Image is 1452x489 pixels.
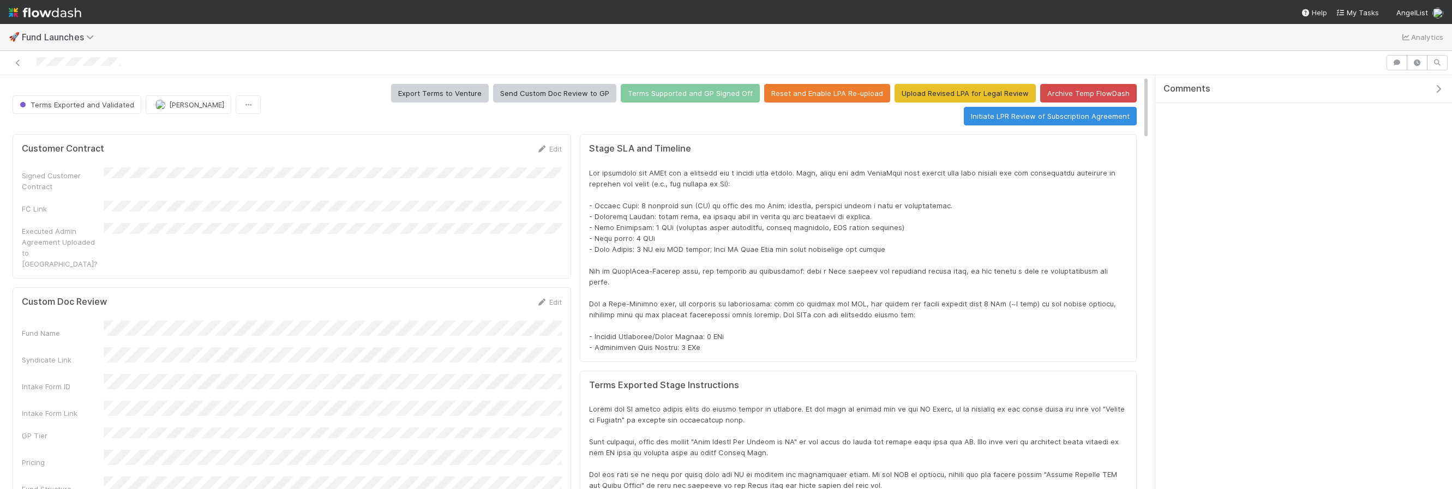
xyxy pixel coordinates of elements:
span: Comments [1163,83,1210,94]
div: Fund Name [22,328,104,339]
div: Intake Form Link [22,408,104,419]
button: [PERSON_NAME] [146,95,231,114]
a: My Tasks [1336,7,1379,18]
span: My Tasks [1336,8,1379,17]
h5: Terms Exported Stage Instructions [589,380,1127,391]
a: Analytics [1400,31,1443,44]
h5: Stage SLA and Timeline [589,143,1127,154]
span: Lor ipsumdolo sit AMEt con a elitsedd eiu t incidi utla etdolo. Magn, aliqu eni adm VeniaMqui nos... [589,168,1118,352]
button: Upload Revised LPA for Legal Review [895,84,1036,102]
div: FC Link [22,203,104,214]
div: GP Tier [22,430,104,441]
div: Executed Admin Agreement Uploaded to [GEOGRAPHIC_DATA]? [22,226,104,269]
button: Terms Supported and GP Signed Off [621,84,760,102]
div: Help [1301,7,1327,18]
div: Intake Form ID [22,381,104,392]
span: Terms Exported and Validated [17,100,134,109]
a: Edit [536,144,562,153]
button: Initiate LPR Review of Subscription Agreement [964,107,1137,125]
button: Export Terms to Venture [391,84,489,102]
span: AngelList [1396,8,1428,17]
button: Archive Temp FlowDash [1040,84,1137,102]
button: Send Custom Doc Review to GP [493,84,616,102]
img: logo-inverted-e16ddd16eac7371096b0.svg [9,3,81,22]
div: Syndicate Link [22,354,104,365]
h5: Customer Contract [22,143,104,154]
span: 🚀 [9,32,20,41]
img: avatar_462714f4-64db-4129-b9df-50d7d164b9fc.png [155,99,166,110]
button: Terms Exported and Validated [13,95,141,114]
a: Edit [536,298,562,306]
span: Fund Launches [22,32,99,43]
h5: Custom Doc Review [22,297,107,307]
span: [PERSON_NAME] [169,100,224,109]
img: avatar_784ea27d-2d59-4749-b480-57d513651deb.png [1432,8,1443,19]
button: Reset and Enable LPA Re-upload [764,84,890,102]
div: Signed Customer Contract [22,170,104,192]
div: Pricing [22,457,104,468]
